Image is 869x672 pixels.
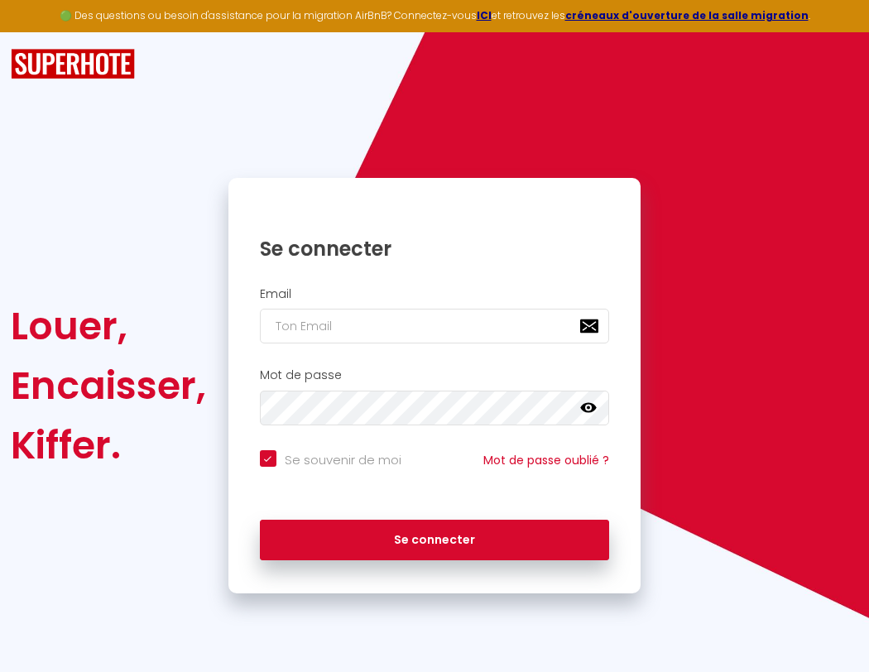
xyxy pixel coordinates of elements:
[260,287,610,301] h2: Email
[11,356,206,415] div: Encaisser,
[11,415,206,475] div: Kiffer.
[260,309,610,343] input: Ton Email
[477,8,492,22] a: ICI
[260,368,610,382] h2: Mot de passe
[11,296,206,356] div: Louer,
[260,236,610,262] h1: Se connecter
[260,520,610,561] button: Se connecter
[483,452,609,468] a: Mot de passe oublié ?
[11,49,135,79] img: SuperHote logo
[565,8,809,22] a: créneaux d'ouverture de la salle migration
